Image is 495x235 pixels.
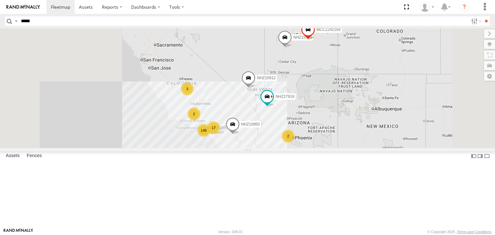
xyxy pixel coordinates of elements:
[188,108,200,120] div: 2
[316,27,341,32] span: MCCZ242164
[276,94,294,99] span: NHZ27919
[207,121,220,134] div: 17
[282,130,295,143] div: 2
[3,152,23,161] label: Assets
[484,151,490,161] label: Hide Summary Table
[241,122,260,127] span: NHZ10850
[6,5,40,9] img: rand-logo.svg
[4,229,33,235] a: Visit our Website
[181,82,194,95] div: 3
[14,16,19,26] label: Search Query
[457,230,491,234] a: Terms and Conditions
[218,230,243,234] div: Version: 308.01
[477,151,483,161] label: Dock Summary Table to the Right
[24,152,45,161] label: Fences
[197,124,210,137] div: 148
[427,230,491,234] div: © Copyright 2025 -
[257,76,276,80] span: NHZ10912
[471,151,477,161] label: Dock Summary Table to the Left
[484,72,495,81] label: Map Settings
[418,2,436,12] div: Zulema McIntosch
[293,35,312,40] span: NHZ15720
[469,16,482,26] label: Search Filter Options
[459,2,470,12] i: ?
